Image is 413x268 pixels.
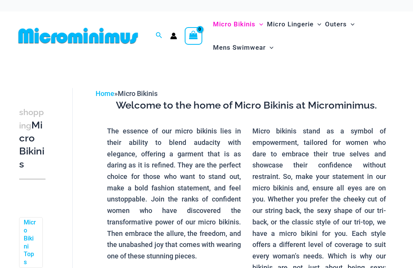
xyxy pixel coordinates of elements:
[314,15,321,34] span: Menu Toggle
[213,15,255,34] span: Micro Bikinis
[323,13,356,36] a: OutersMenu ToggleMenu Toggle
[325,15,347,34] span: Outers
[101,99,392,112] h3: Welcome to the home of Micro Bikinis at Microminimus.
[347,15,354,34] span: Menu Toggle
[156,31,163,41] a: Search icon link
[266,38,273,57] span: Menu Toggle
[170,32,177,39] a: Account icon link
[211,13,265,36] a: Micro BikinisMenu ToggleMenu Toggle
[19,106,46,171] h3: Micro Bikinis
[96,89,158,97] span: »
[96,89,114,97] a: Home
[19,107,44,130] span: shopping
[210,11,398,60] nav: Site Navigation
[107,125,241,262] p: The essence of our micro bikinis lies in their ability to blend audacity with elegance, offering ...
[15,27,141,44] img: MM SHOP LOGO FLAT
[211,36,275,59] a: Mens SwimwearMenu ToggleMenu Toggle
[185,27,202,45] a: View Shopping Cart, empty
[24,219,37,266] a: Micro Bikini Tops
[255,15,263,34] span: Menu Toggle
[118,89,158,97] span: Micro Bikinis
[265,13,323,36] a: Micro LingerieMenu ToggleMenu Toggle
[267,15,314,34] span: Micro Lingerie
[213,38,266,57] span: Mens Swimwear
